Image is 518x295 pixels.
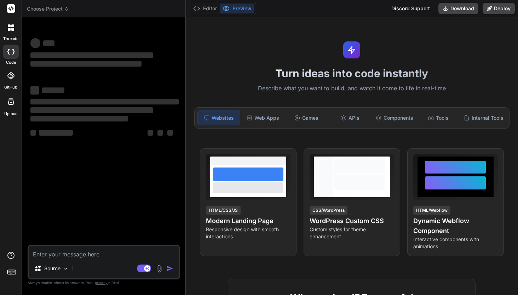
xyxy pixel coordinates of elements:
div: HTML/Webflow [413,206,450,215]
span: ‌ [30,86,39,95]
span: ‌ [148,130,153,136]
button: Deploy [483,3,515,14]
div: CSS/WordPress [310,206,347,215]
div: Games [286,110,328,125]
span: ‌ [167,130,173,136]
div: Discord Support [387,3,434,14]
img: icon [166,265,173,272]
span: ‌ [30,116,128,121]
div: Internal Tools [461,110,506,125]
label: code [6,59,16,66]
button: Download [438,3,478,14]
span: Choose Project [27,5,69,12]
span: ‌ [42,87,64,93]
button: Preview [220,4,254,13]
h1: Turn ideas into code instantly [190,67,514,80]
div: Web Apps [242,110,284,125]
p: Source [44,265,61,272]
div: Tools [418,110,460,125]
div: Websites [197,110,240,125]
span: ‌ [30,61,142,67]
p: Interactive components with animations [413,236,498,250]
span: privacy [95,280,108,285]
button: Editor [190,4,220,13]
div: HTML/CSS/JS [206,206,241,215]
label: GitHub [4,84,17,90]
p: Describe what you want to build, and watch it come to life in real-time [190,84,514,93]
span: ‌ [157,130,163,136]
p: Always double-check its answers. Your in Bind [28,279,180,286]
img: attachment [155,265,163,273]
h4: Modern Landing Page [206,216,290,226]
span: ‌ [30,107,153,113]
span: ‌ [30,130,36,136]
p: Custom styles for theme enhancement [310,226,394,240]
div: Components [373,110,416,125]
p: Responsive design with smooth interactions [206,226,290,240]
span: ‌ [39,130,73,136]
span: ‌ [43,40,54,46]
label: threads [3,36,18,42]
img: Pick Models [63,266,69,272]
h4: WordPress Custom CSS [310,216,394,226]
label: Upload [4,111,18,117]
span: ‌ [30,38,40,48]
div: APIs [329,110,371,125]
span: ‌ [30,99,179,104]
h4: Dynamic Webflow Component [413,216,498,236]
span: ‌ [30,52,153,58]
